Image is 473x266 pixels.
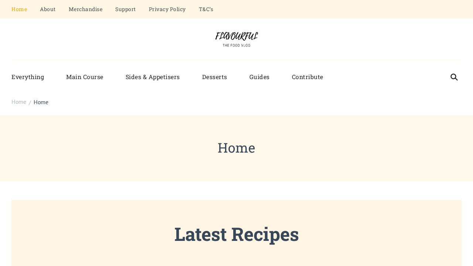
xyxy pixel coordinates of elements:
[11,98,26,106] a: Home
[55,68,115,86] a: Main Course
[209,30,264,49] img: Flavourful
[11,137,462,157] h1: Home
[11,68,55,86] a: Everything
[11,98,26,105] span: Home
[29,98,31,107] span: /
[191,68,238,86] a: Desserts
[115,68,191,86] a: Sides & Appetisers
[281,68,334,86] a: Contribute
[238,68,281,86] a: Guides
[174,222,299,246] strong: Latest Recipes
